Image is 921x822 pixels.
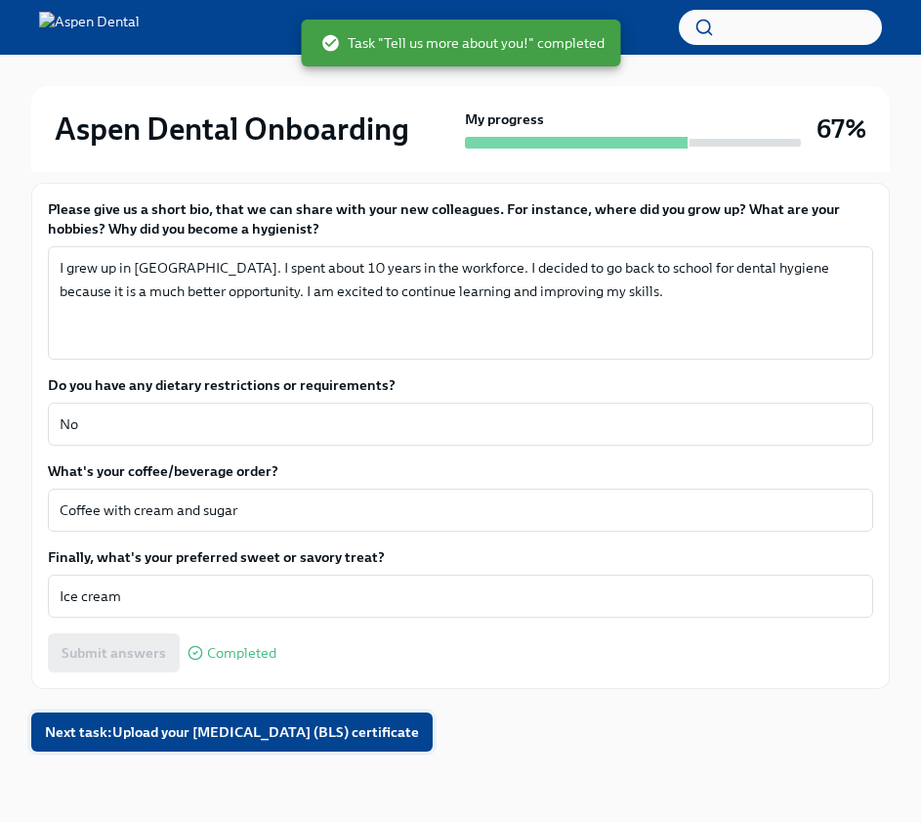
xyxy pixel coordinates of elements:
span: Next task : Upload your [MEDICAL_DATA] (BLS) certificate [45,722,419,742]
h2: Aspen Dental Onboarding [55,109,409,149]
label: Please give us a short bio, that we can share with your new colleagues. For instance, where did y... [48,199,873,238]
label: Do you have any dietary restrictions or requirements? [48,375,873,395]
span: Task "Tell us more about you!" completed [320,33,605,53]
h3: 67% [816,111,866,147]
textarea: I grew up in [GEOGRAPHIC_DATA]. I spent about 10 years in the workforce. I decided to go back to ... [60,256,861,350]
textarea: No [60,412,861,436]
span: Completed [207,646,276,661]
strong: My progress [465,109,544,129]
textarea: Coffee with cream and sugar [60,498,861,522]
textarea: Ice cream [60,584,861,608]
label: What's your coffee/beverage order? [48,461,873,481]
button: Next task:Upload your [MEDICAL_DATA] (BLS) certificate [31,713,433,752]
label: Finally, what's your preferred sweet or savory treat? [48,547,873,567]
img: Aspen Dental [39,12,140,43]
